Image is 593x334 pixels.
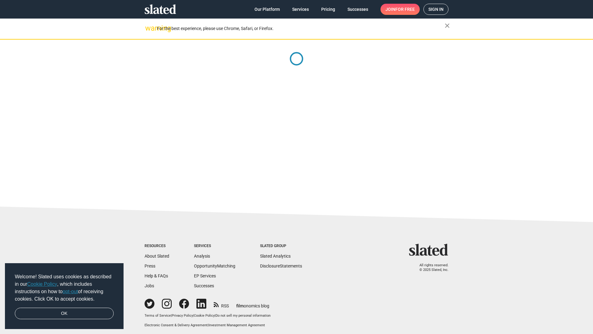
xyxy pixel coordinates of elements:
[413,263,448,272] p: All rights reserved. © 2025 Slated, Inc.
[194,283,214,288] a: Successes
[193,314,194,318] span: |
[172,314,193,318] a: Privacy Policy
[260,254,291,259] a: Slated Analytics
[260,244,302,249] div: Slated Group
[145,263,155,268] a: Press
[145,314,171,318] a: Terms of Service
[292,4,309,15] span: Services
[395,4,415,15] span: for free
[428,4,444,15] span: Sign in
[423,4,448,15] a: Sign in
[381,4,420,15] a: Joinfor free
[343,4,373,15] a: Successes
[157,24,445,33] div: For the best experience, please use Chrome, Safari, or Firefox.
[287,4,314,15] a: Services
[145,24,153,32] mat-icon: warning
[321,4,335,15] span: Pricing
[236,298,269,309] a: filmonomics blog
[194,263,235,268] a: OpportunityMatching
[5,263,124,329] div: cookieconsent
[444,22,451,29] mat-icon: close
[63,289,78,294] a: opt-out
[254,4,280,15] span: Our Platform
[194,273,216,278] a: EP Services
[236,303,244,308] span: film
[214,299,229,309] a: RSS
[145,323,208,327] a: Electronic Consent & Delivery Agreement
[15,308,114,319] a: dismiss cookie message
[215,314,216,318] span: |
[194,254,210,259] a: Analysis
[171,314,172,318] span: |
[15,273,114,303] span: Welcome! Slated uses cookies as described in our , which includes instructions on how to of recei...
[316,4,340,15] a: Pricing
[216,314,271,318] button: Do not sell my personal information
[208,323,265,327] a: Investment Management Agreement
[385,4,415,15] span: Join
[194,244,235,249] div: Services
[145,273,168,278] a: Help & FAQs
[250,4,285,15] a: Our Platform
[145,254,169,259] a: About Slated
[194,314,215,318] a: Cookie Policy
[27,281,57,287] a: Cookie Policy
[347,4,368,15] span: Successes
[260,263,302,268] a: DisclosureStatements
[145,283,154,288] a: Jobs
[145,244,169,249] div: Resources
